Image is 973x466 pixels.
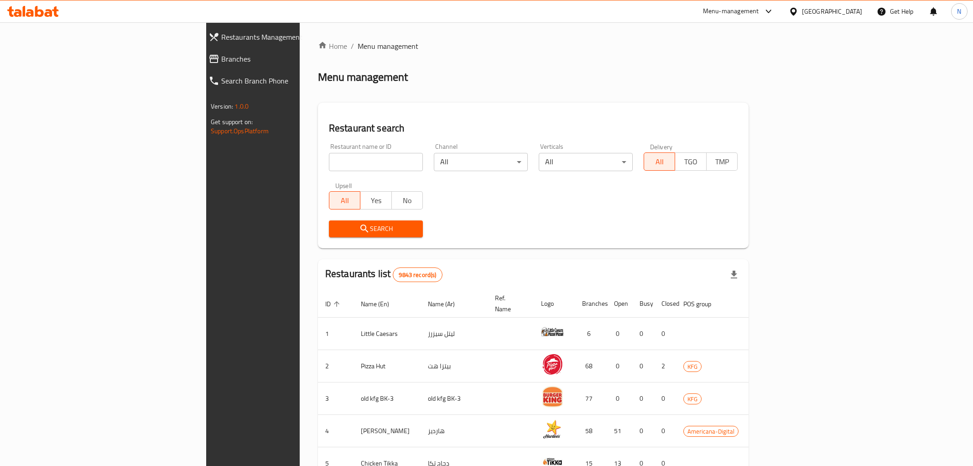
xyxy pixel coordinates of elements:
th: Busy [632,290,654,318]
td: 6 [575,318,607,350]
label: Delivery [650,143,673,150]
div: Menu-management [703,6,759,17]
td: ليتل سيزرز [421,318,488,350]
span: Search Branch Phone [221,75,361,86]
td: old kfg BK-3 [354,382,421,415]
td: 51 [607,415,632,447]
th: Logo [534,290,575,318]
td: 77 [575,382,607,415]
button: Search [329,220,423,237]
span: TMP [710,155,734,168]
span: POS group [683,298,723,309]
th: Closed [654,290,676,318]
td: old kfg BK-3 [421,382,488,415]
a: Support.OpsPlatform [211,125,269,137]
span: All [648,155,671,168]
span: KFG [684,361,701,372]
td: 0 [607,350,632,382]
div: Total records count [393,267,442,282]
td: 0 [654,318,676,350]
span: Version: [211,100,233,112]
img: Pizza Hut [541,353,564,376]
button: All [644,152,675,171]
th: Open [607,290,632,318]
nav: breadcrumb [318,41,749,52]
h2: Menu management [318,70,408,84]
td: 0 [654,382,676,415]
td: 0 [607,382,632,415]
span: Restaurants Management [221,31,361,42]
span: No [395,194,419,207]
td: 0 [632,415,654,447]
span: 1.0.0 [234,100,249,112]
span: Name (Ar) [428,298,467,309]
a: Restaurants Management [201,26,369,48]
div: All [539,153,633,171]
span: Yes [364,194,388,207]
label: Upsell [335,182,352,188]
input: Search for restaurant name or ID.. [329,153,423,171]
span: Ref. Name [495,293,523,314]
span: All [333,194,357,207]
img: old kfg BK-3 [541,385,564,408]
div: [GEOGRAPHIC_DATA] [802,6,862,16]
button: All [329,191,360,209]
td: 0 [654,415,676,447]
td: هارديز [421,415,488,447]
td: [PERSON_NAME] [354,415,421,447]
span: Name (En) [361,298,401,309]
td: بيتزا هت [421,350,488,382]
span: ID [325,298,343,309]
div: Export file [723,264,745,286]
h2: Restaurants list [325,267,442,282]
span: Branches [221,53,361,64]
td: 0 [607,318,632,350]
a: Branches [201,48,369,70]
td: Little Caesars [354,318,421,350]
img: Little Caesars [541,320,564,343]
td: 0 [632,382,654,415]
button: TMP [706,152,738,171]
td: 2 [654,350,676,382]
span: TGO [679,155,702,168]
td: 68 [575,350,607,382]
button: No [391,191,423,209]
span: Americana-Digital [684,426,738,437]
td: 0 [632,350,654,382]
button: Yes [360,191,391,209]
a: Search Branch Phone [201,70,369,92]
td: 0 [632,318,654,350]
span: Get support on: [211,116,253,128]
span: KFG [684,394,701,404]
td: 58 [575,415,607,447]
img: Hardee's [541,418,564,440]
h2: Restaurant search [329,121,738,135]
button: TGO [675,152,706,171]
span: 9843 record(s) [393,271,442,279]
span: Menu management [358,41,418,52]
td: Pizza Hut [354,350,421,382]
span: Search [336,223,416,235]
th: Branches [575,290,607,318]
span: N [957,6,961,16]
div: All [434,153,528,171]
